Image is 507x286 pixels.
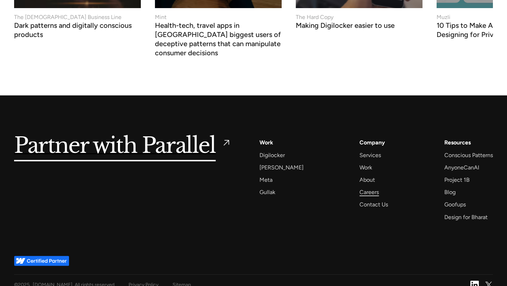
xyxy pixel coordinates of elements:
a: Digilocker [259,150,285,160]
a: [PERSON_NAME] [259,163,303,172]
h3: Making Digilocker easier to use [296,23,395,30]
div: The [DEMOGRAPHIC_DATA] Business Line [14,13,121,21]
a: Partner with Parallel [14,138,231,154]
h3: Health-tech, travel apps in [GEOGRAPHIC_DATA] biggest users of deceptive patterns that can manipu... [155,23,282,57]
a: Gullak [259,187,275,197]
div: The Hard Copy [296,13,333,21]
a: About [359,175,375,185]
div: Muzli [437,13,450,21]
a: Careers [359,187,379,197]
a: Work [359,163,372,172]
a: Meta [259,175,273,185]
a: Work [259,138,273,147]
a: AnyoneCanAI [444,163,479,172]
a: Company [359,138,385,147]
a: Conscious Patterns [444,150,493,160]
a: Contact Us [359,200,388,209]
a: Design for Bharat [444,212,488,222]
a: Services [359,150,381,160]
a: Project 1B [444,175,470,185]
a: Goofups [444,200,466,209]
h3: Dark patterns and digitally conscious products [14,23,141,39]
div: Resources [444,138,471,147]
a: Blog [444,187,456,197]
h5: Partner with Parallel [14,138,216,154]
div: Mint [155,13,167,21]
